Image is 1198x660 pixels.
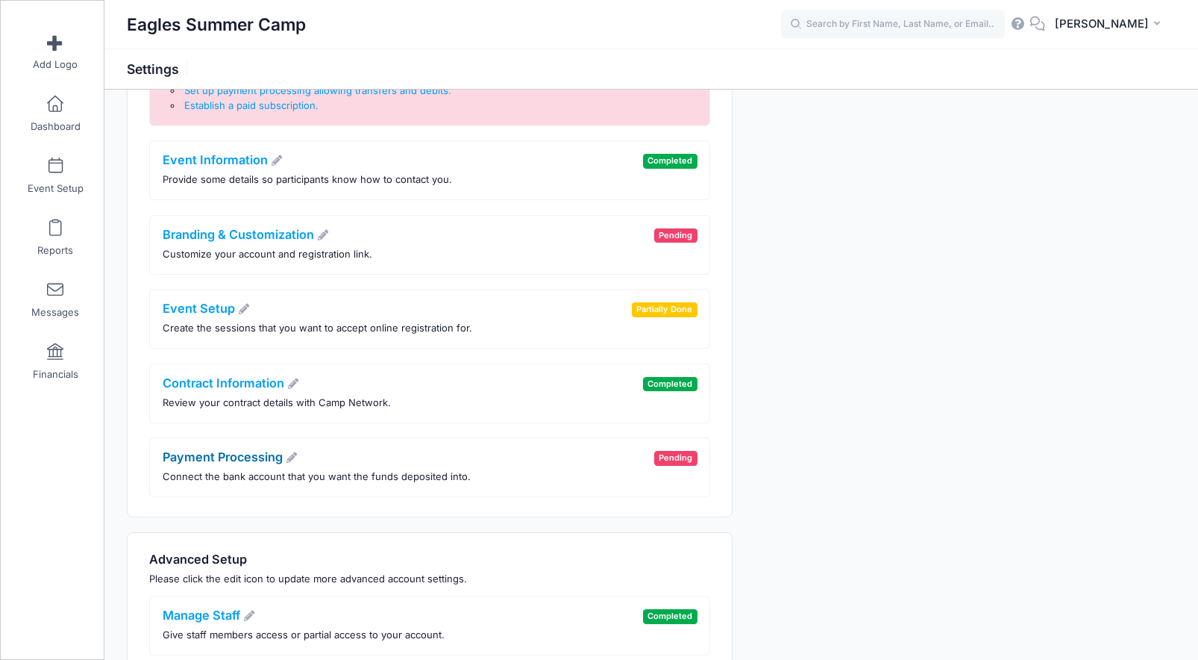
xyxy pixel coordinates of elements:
[33,368,78,381] span: Financials
[163,470,471,485] p: Connect the bank account that you want the funds deposited into.
[127,61,192,77] h1: Settings
[163,628,445,643] p: Give staff members access or partial access to your account.
[20,335,91,387] a: Financials
[31,306,79,319] span: Messages
[149,552,710,567] h4: Advanced Setup
[1055,16,1149,32] span: [PERSON_NAME]
[163,301,251,316] a: Event Setup
[163,152,283,167] a: Event Information
[127,7,306,42] h1: Eagles Summer Camp
[1045,7,1176,42] button: [PERSON_NAME]
[163,376,300,390] a: Contract Information
[184,99,316,111] span: Establish a paid subscription
[149,572,710,587] p: Please click the edit icon to update more advanced account settings.
[20,87,91,140] a: Dashboard
[643,609,697,623] span: Completed
[163,396,391,411] p: Review your contract details with Camp Network.
[654,451,697,465] span: Pending
[163,449,298,464] a: Payment Processing
[654,228,697,243] span: Pending
[163,608,256,623] a: Manage Staff
[163,227,330,242] a: Branding & Customization
[182,99,319,111] a: Establish a paid subscription.
[37,244,73,257] span: Reports
[20,149,91,202] a: Event Setup
[632,302,697,317] span: Partially Done
[163,247,372,262] p: Customize your account and registration link.
[20,25,91,78] a: Add Logo
[163,172,452,187] p: Provide some details so participants know how to contact you.
[643,377,697,391] span: Completed
[31,120,81,133] span: Dashboard
[28,182,84,195] span: Event Setup
[781,10,1005,40] input: Search by First Name, Last Name, or Email...
[643,154,697,168] span: Completed
[163,321,472,336] p: Create the sessions that you want to accept online registration for.
[33,58,78,71] span: Add Logo
[182,84,451,96] a: Set up payment processing allowing transfers and debits.
[20,273,91,326] a: Messages
[20,211,91,264] a: Reports
[184,84,448,96] span: Set up payment processing allowing transfers and debits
